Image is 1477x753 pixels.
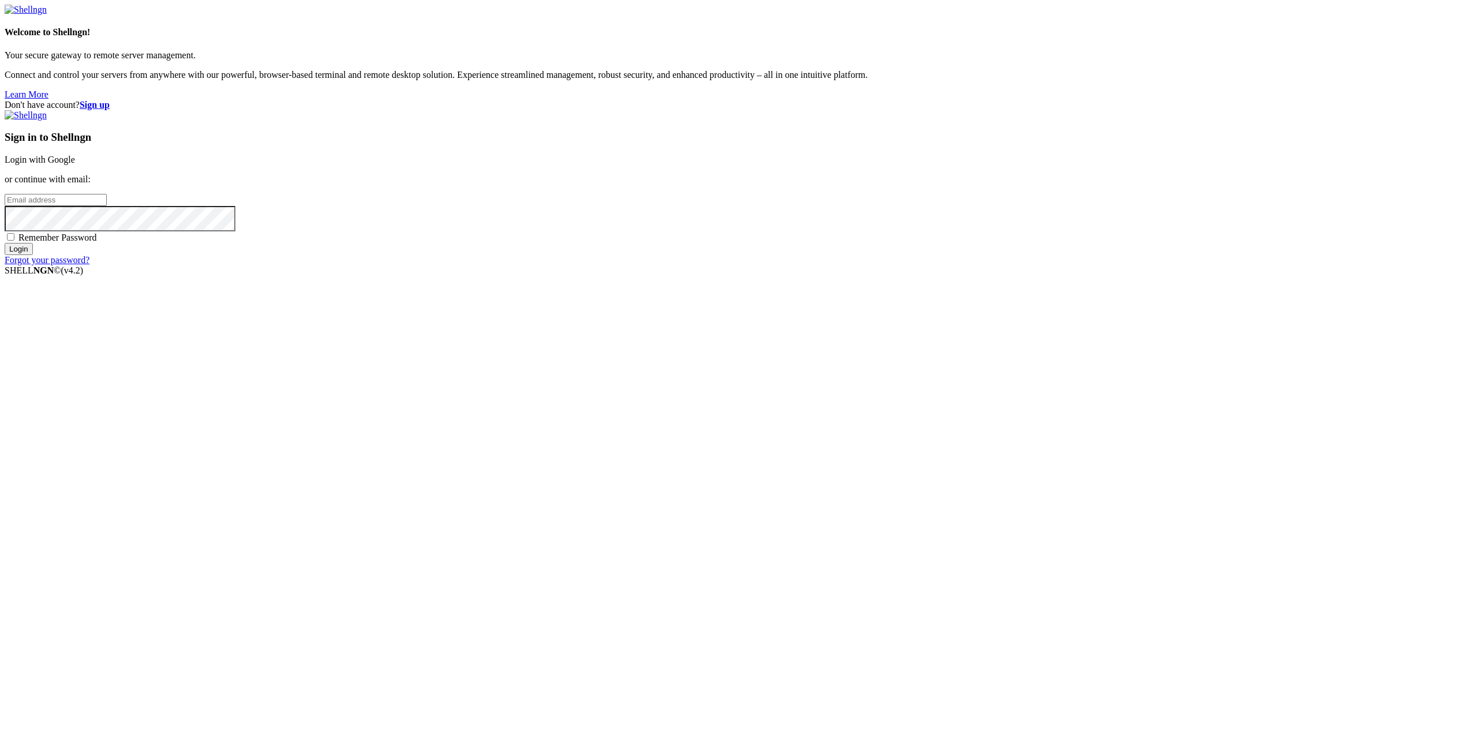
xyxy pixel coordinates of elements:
h4: Welcome to Shellngn! [5,27,1472,38]
div: Don't have account? [5,100,1472,110]
img: Shellngn [5,5,47,15]
p: Your secure gateway to remote server management. [5,50,1472,61]
span: 4.2.0 [61,265,84,275]
p: or continue with email: [5,174,1472,185]
input: Email address [5,194,107,206]
a: Login with Google [5,155,75,164]
a: Learn More [5,89,48,99]
h3: Sign in to Shellngn [5,131,1472,144]
input: Login [5,243,33,255]
b: NGN [33,265,54,275]
input: Remember Password [7,233,14,241]
a: Sign up [80,100,110,110]
p: Connect and control your servers from anywhere with our powerful, browser-based terminal and remo... [5,70,1472,80]
span: SHELL © [5,265,83,275]
span: Remember Password [18,233,97,242]
a: Forgot your password? [5,255,89,265]
img: Shellngn [5,110,47,121]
